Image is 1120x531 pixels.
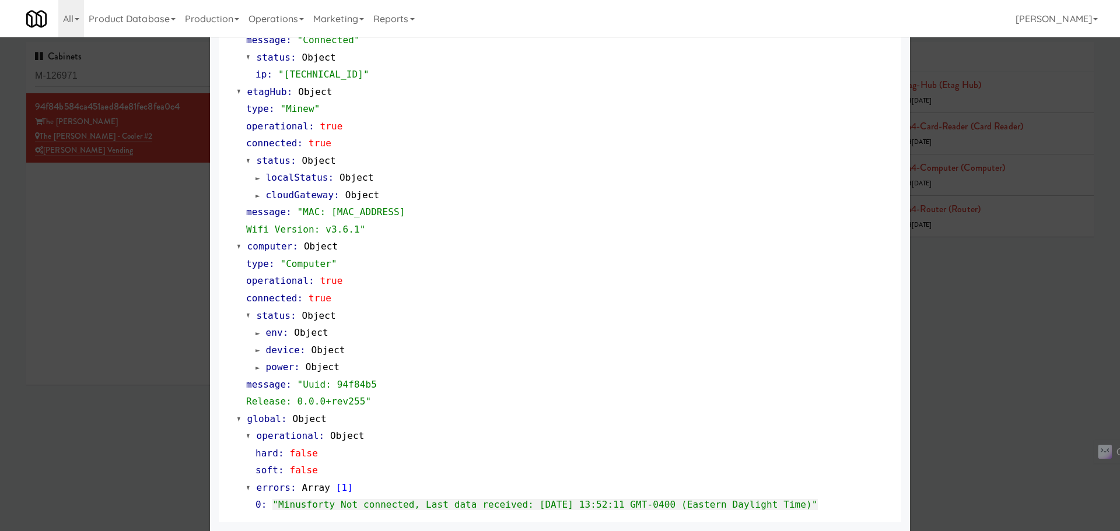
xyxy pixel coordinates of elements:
[297,138,303,149] span: :
[290,310,296,321] span: :
[294,327,328,338] span: Object
[339,172,373,183] span: Object
[281,413,287,424] span: :
[246,293,297,304] span: connected
[267,69,272,80] span: :
[330,430,364,441] span: Object
[257,310,290,321] span: status
[290,155,296,166] span: :
[297,293,303,304] span: :
[272,499,817,510] span: "Minusforty Not connected, Last data received: [DATE] 13:52:11 GMT-0400 (Eastern Daylight Time)"
[319,430,325,441] span: :
[286,379,292,390] span: :
[297,34,360,45] span: "Connected"
[302,52,335,63] span: Object
[345,189,379,201] span: Object
[309,275,314,286] span: :
[290,482,296,493] span: :
[283,327,289,338] span: :
[256,69,267,80] span: ip
[257,155,290,166] span: status
[342,482,348,493] span: 1
[286,34,292,45] span: :
[347,482,353,493] span: ]
[261,499,267,510] span: :
[320,275,343,286] span: true
[294,361,300,372] span: :
[278,448,284,459] span: :
[266,327,283,338] span: env
[302,482,330,493] span: Array
[302,155,335,166] span: Object
[286,206,292,217] span: :
[336,482,342,493] span: [
[334,189,339,201] span: :
[246,138,297,149] span: connected
[309,121,314,132] span: :
[298,86,332,97] span: Object
[246,275,309,286] span: operational
[246,121,309,132] span: operational
[266,172,328,183] span: localStatus
[278,465,284,476] span: :
[309,293,331,304] span: true
[266,344,300,356] span: device
[290,52,296,63] span: :
[257,52,290,63] span: status
[246,379,377,407] span: "Uuid: 94f84b5 Release: 0.0.0+rev255"
[246,103,269,114] span: type
[256,499,261,510] span: 0
[306,361,339,372] span: Object
[266,361,295,372] span: power
[246,379,286,390] span: message
[246,206,286,217] span: message
[247,241,293,252] span: computer
[246,258,269,269] span: type
[309,138,331,149] span: true
[269,103,275,114] span: :
[269,258,275,269] span: :
[292,241,298,252] span: :
[287,86,293,97] span: :
[280,103,320,114] span: "Minew"
[280,258,337,269] span: "Computer"
[292,413,326,424] span: Object
[246,34,286,45] span: message
[278,69,369,80] span: "[TECHNICAL_ID]"
[26,9,47,29] img: Micromart
[311,344,345,356] span: Object
[256,465,278,476] span: soft
[257,482,290,493] span: errors
[300,344,306,356] span: :
[256,448,278,459] span: hard
[247,413,281,424] span: global
[328,172,334,183] span: :
[266,189,334,201] span: cloudGateway
[304,241,338,252] span: Object
[289,448,318,459] span: false
[289,465,318,476] span: false
[320,121,343,132] span: true
[257,430,319,441] span: operational
[302,310,335,321] span: Object
[247,86,287,97] span: etagHub
[246,206,405,235] span: "MAC: [MAC_ADDRESS] Wifi Version: v3.6.1"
